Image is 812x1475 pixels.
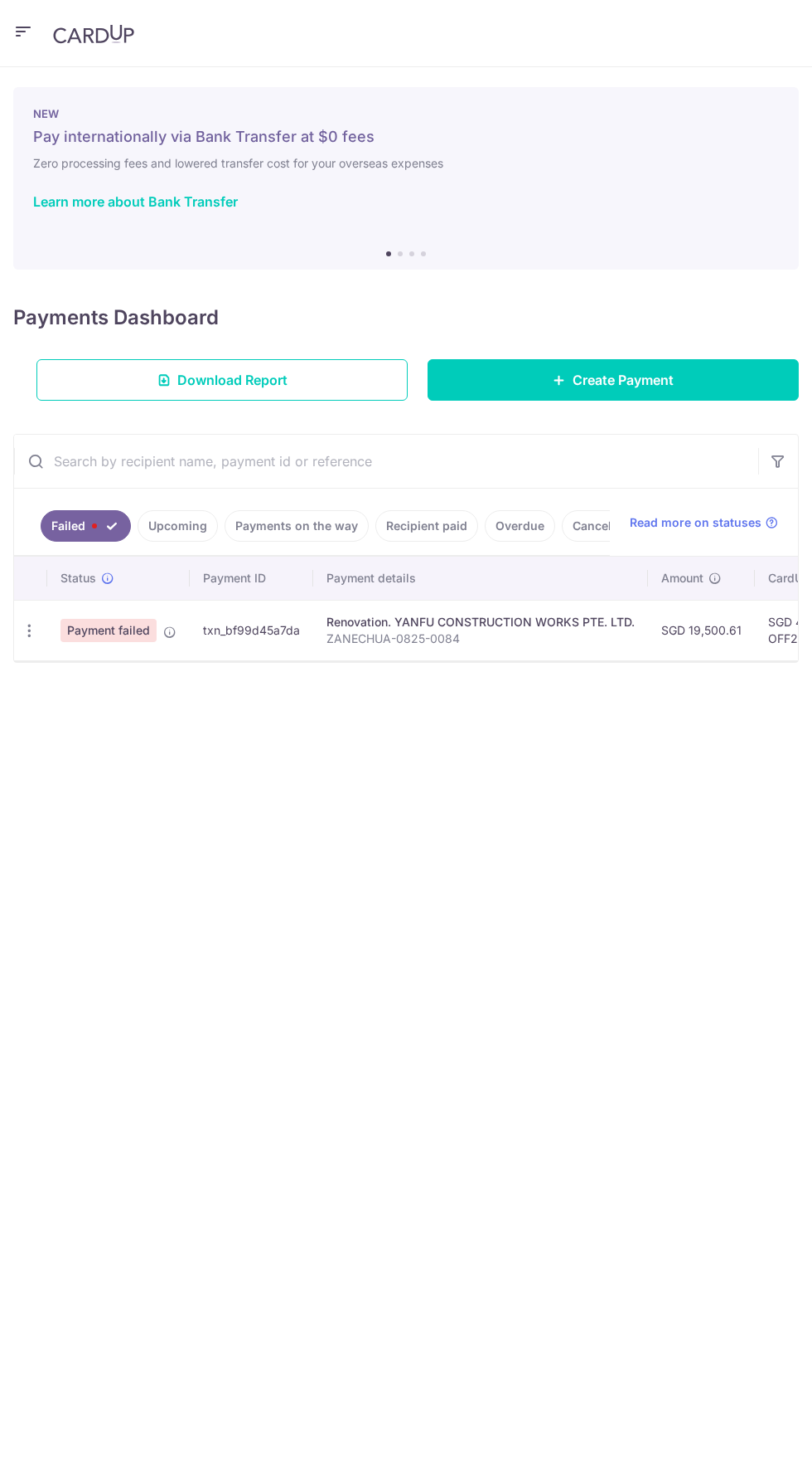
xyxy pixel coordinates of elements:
[573,370,674,390] span: Create Payment
[630,514,761,531] span: Read more on statuses
[41,510,131,542] a: Failed
[60,570,96,587] span: Status
[485,510,555,542] a: Overdue
[14,435,758,488] input: Search by recipient name, payment id or reference
[313,557,648,600] th: Payment details
[630,514,778,531] a: Read more on statuses
[428,359,799,401] a: Create Payment
[661,570,703,587] span: Amount
[562,510,640,542] a: Cancelled
[53,24,134,44] img: CardUp
[33,107,779,120] p: NEW
[33,127,779,147] h5: Pay internationally via Bank Transfer at $0 fees
[326,614,635,630] div: Renovation. YANFU CONSTRUCTION WORKS PTE. LTD.
[60,619,157,642] span: Payment failed
[13,303,219,333] h4: Payments Dashboard
[138,510,218,542] a: Upcoming
[375,510,478,542] a: Recipient paid
[190,557,313,600] th: Payment ID
[36,359,408,401] a: Download Report
[33,153,779,173] h6: Zero processing fees and lowered transfer cost for your overseas expenses
[648,600,755,660] td: SGD 19,500.61
[326,630,635,647] p: ZANECHUA-0825-0084
[33,193,238,210] a: Learn more about Bank Transfer
[225,510,369,542] a: Payments on the way
[190,600,313,660] td: txn_bf99d45a7da
[177,370,288,390] span: Download Report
